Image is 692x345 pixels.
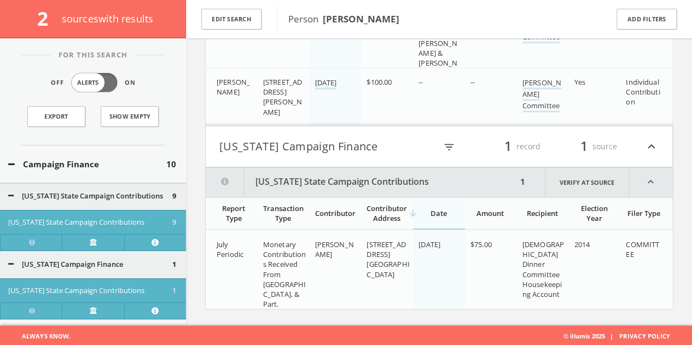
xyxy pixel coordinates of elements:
[443,141,455,153] i: filter_list
[605,332,617,340] span: |
[201,9,261,30] button: Edit Search
[315,239,354,259] span: [PERSON_NAME]
[172,259,176,270] span: 1
[62,302,124,319] a: Verify at source
[418,239,440,249] span: [DATE]
[367,203,406,223] div: Contributor Address
[574,203,614,223] div: Election Year
[522,9,561,43] a: [PERSON_NAME] Committee
[206,167,517,197] button: [US_STATE] State Campaign Contributions
[408,208,418,219] i: arrow_downward
[367,239,409,279] span: [STREET_ADDRESS] [GEOGRAPHIC_DATA]
[288,13,399,25] span: Person
[626,77,660,107] span: Individual Contribution
[522,208,562,218] div: Recipient
[626,239,659,259] span: COMMITTEE
[522,78,561,112] a: [PERSON_NAME] Committee
[418,77,423,87] span: --
[101,106,159,127] button: Show Empty
[323,13,399,25] b: [PERSON_NAME]
[470,208,510,218] div: Amount
[315,208,355,218] div: Contributor
[263,77,302,117] span: [STREET_ADDRESS][PERSON_NAME]
[217,203,251,223] div: Report Type
[172,285,176,296] span: 1
[37,5,57,31] span: 2
[629,167,672,197] i: expand_less
[470,239,492,249] span: $75.00
[499,137,516,156] span: 1
[517,167,528,197] div: 1
[522,239,564,299] span: [DEMOGRAPHIC_DATA] Dinner Committee Housekeeping Account
[617,9,677,30] button: Add Filters
[217,77,250,97] span: [PERSON_NAME]
[418,208,458,218] div: Date
[575,137,592,156] span: 1
[27,106,85,127] a: Export
[219,137,436,156] button: [US_STATE] Campaign Finance
[125,78,136,87] span: On
[166,158,176,171] span: 10
[475,137,540,156] div: record
[619,332,670,340] a: Privacy Policy
[217,239,243,259] span: July Periodic
[551,137,617,156] div: source
[8,158,166,171] button: Campaign Finance
[644,137,659,156] i: expand_less
[50,50,136,61] span: For This Search
[8,259,172,270] button: [US_STATE] Campaign Finance
[8,217,172,228] button: [US_STATE] State Campaign Contributions
[8,191,172,202] button: [US_STATE] State Campaign Contributions
[263,239,306,309] span: Monetary Contributions Received From [GEOGRAPHIC_DATA]. & Part.
[51,78,64,87] span: Off
[206,230,672,308] div: grid
[367,77,392,87] span: $100.00
[626,208,661,218] div: Filer Type
[172,191,176,202] span: 9
[545,167,629,197] a: Verify at source
[574,239,590,249] span: 2014
[418,8,457,78] span: Lian, [PERSON_NAME], [PERSON_NAME] & [PERSON_NAME]
[172,217,176,228] span: 9
[263,203,303,223] div: Transaction Type
[62,234,124,250] a: Verify at source
[8,285,172,296] button: [US_STATE] State Campaign Contributions
[574,77,585,87] span: Yes
[62,12,154,25] span: source s with results
[315,78,337,89] a: [DATE]
[470,77,475,87] span: --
